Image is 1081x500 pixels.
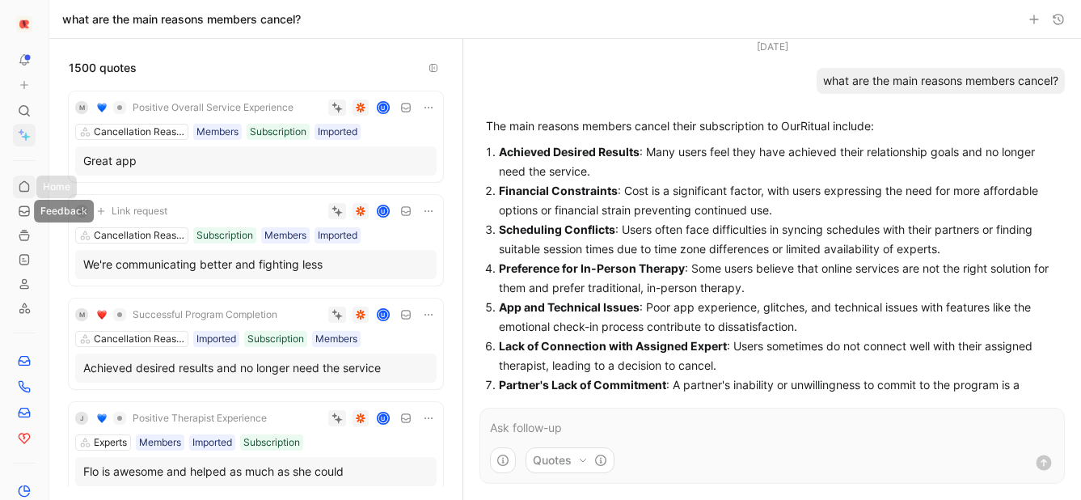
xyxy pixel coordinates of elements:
button: 💙Positive Overall Service Experience [91,98,299,117]
p: : Users sometimes do not connect well with their assigned therapist, leading to a decision to can... [499,337,1058,375]
div: Subscription [243,434,300,451]
div: Great app [83,151,429,171]
strong: Scheduling Conflicts [499,222,615,236]
div: u [378,413,389,424]
div: Members [315,331,357,347]
div: Subscription [247,331,304,347]
span: Positive Overall Service Experience [133,101,293,114]
strong: Preference for In-Person Therapy [499,261,685,275]
p: : Poor app experience, glitches, and technical issues with features like the emotional check-in p... [499,298,1058,337]
div: Subscription [250,124,306,140]
img: 💙 [97,103,107,112]
div: Cancellation Reasons [94,124,184,140]
strong: App and Technical Issues [499,300,640,314]
span: Positive Therapist Experience [133,412,267,425]
button: 💙Positive Therapist Experience [91,409,272,428]
h1: what are the main reasons members cancel? [62,11,301,28]
button: Link request [91,201,173,221]
div: u [378,310,389,320]
span: Successful Program Completion [133,308,277,321]
div: Members [196,124,239,140]
img: ❤️ [97,310,107,320]
button: Quotes [526,447,614,473]
span: 1500 quotes [69,58,137,78]
div: Members [264,227,306,244]
div: Members [139,434,181,451]
img: 💙 [97,413,107,423]
div: M [75,308,88,321]
strong: Partner's Lack of Commitment [499,378,666,392]
p: : Many users feel they have achieved their relationship goals and no longer need the service. [499,142,1058,181]
div: Cancellation Reasons [94,227,184,244]
img: OurRitual [16,16,32,32]
p: : Cost is a significant factor, with users expressing the need for more affordable options or fin... [499,181,1058,220]
strong: Lack of Connection with Assigned Expert [499,339,727,353]
div: We're communicating better and fighting less [83,255,429,274]
p: : A partner's inability or unwillingness to commit to the program is a common reason for cancella... [499,375,1058,414]
p: : Users often face difficulties in syncing schedules with their partners or finding suitable sess... [499,220,1058,259]
div: Imported [192,434,232,451]
div: Imported [318,124,357,140]
div: [DATE] [757,39,788,55]
div: Imported [318,227,357,244]
div: Achieved desired results and no longer need the service [83,358,429,378]
div: Experts [94,434,127,451]
div: what are the main reasons members cancel? [817,68,1065,94]
div: J [75,412,88,425]
div: Imported [196,331,236,347]
p: The main reasons members cancel their subscription to OurRitual include: [486,117,1058,136]
div: M [75,101,88,114]
button: OurRitual [13,13,36,36]
div: Cancellation Reasons [94,331,184,347]
p: : Some users believe that online services are not the right solution for them and prefer traditio... [499,259,1058,298]
div: u [378,103,389,113]
button: ❤️Successful Program Completion [91,305,283,324]
div: Flo is awesome and helped as much as she could [83,462,429,481]
span: Link request [112,205,167,218]
strong: Financial Constraints [499,184,618,197]
div: Subscription [196,227,253,244]
div: u [378,206,389,217]
strong: Achieved Desired Results [499,145,640,159]
div: M [75,205,88,218]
